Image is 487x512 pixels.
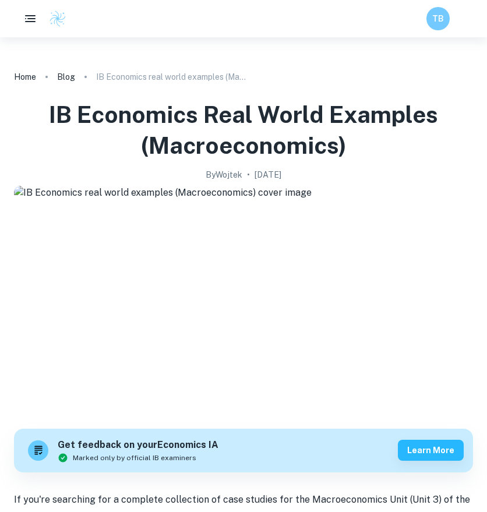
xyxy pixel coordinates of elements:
a: Blog [57,69,75,85]
img: IB Economics real world examples (Macroeconomics) cover image [14,186,473,415]
h6: Get feedback on your Economics IA [58,438,218,453]
h6: TB [432,12,445,25]
p: • [247,168,250,181]
p: IB Economics real world examples (Macroeconomics) [96,70,248,83]
a: Clastify logo [42,10,66,27]
h2: [DATE] [255,168,281,181]
button: Learn more [398,440,464,461]
span: Marked only by official IB examiners [73,453,196,463]
a: Home [14,69,36,85]
h1: IB Economics real world examples (Macroeconomics) [14,99,473,161]
h2: By Wojtek [206,168,242,181]
a: Get feedback on yourEconomics IAMarked only by official IB examinersLearn more [14,429,473,472]
img: Clastify logo [49,10,66,27]
button: TB [426,7,450,30]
